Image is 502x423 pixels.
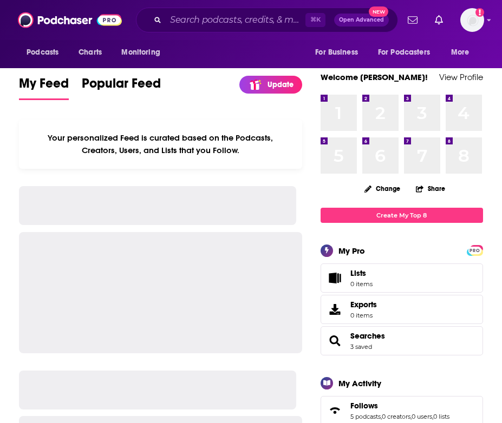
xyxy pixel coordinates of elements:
a: Charts [71,42,108,63]
span: PRO [468,247,481,255]
input: Search podcasts, credits, & more... [166,11,305,29]
span: Exports [324,302,346,317]
button: open menu [114,42,174,63]
button: open menu [444,42,483,63]
span: Lists [350,268,366,278]
a: Follows [324,403,346,418]
a: 0 users [412,413,432,420]
a: Popular Feed [82,75,161,100]
a: Lists [321,263,483,293]
button: Show profile menu [460,8,484,32]
a: Welcome [PERSON_NAME]! [321,72,428,82]
img: User Profile [460,8,484,32]
div: My Pro [338,246,365,256]
a: PRO [468,246,481,254]
span: Logged in as sarahhallprinc [460,8,484,32]
a: Exports [321,295,483,324]
span: Exports [350,300,377,309]
span: Lists [324,270,346,286]
a: Create My Top 8 [321,208,483,222]
a: 5 podcasts [350,413,381,420]
a: Show notifications dropdown [431,11,447,29]
span: My Feed [19,75,69,98]
img: Podchaser - Follow, Share and Rate Podcasts [18,10,122,30]
span: ⌘ K [305,13,325,27]
button: open menu [371,42,446,63]
div: Search podcasts, credits, & more... [136,8,398,32]
span: 0 items [350,280,373,288]
span: , [410,413,412,420]
button: Change [358,182,407,195]
a: Update [239,76,302,94]
p: Update [268,80,294,89]
span: More [451,45,470,60]
div: Your personalized Feed is curated based on the Podcasts, Creators, Users, and Lists that you Follow. [19,120,302,169]
span: Follows [350,401,378,411]
span: For Business [315,45,358,60]
svg: Add a profile image [475,8,484,17]
button: Open AdvancedNew [334,14,389,27]
a: My Feed [19,75,69,100]
span: , [381,413,382,420]
span: Monitoring [121,45,160,60]
a: Show notifications dropdown [403,11,422,29]
button: open menu [19,42,73,63]
span: Searches [321,326,483,355]
span: New [369,6,388,17]
span: Charts [79,45,102,60]
button: Share [415,178,446,199]
a: Follows [350,401,449,411]
span: Lists [350,268,373,278]
a: Searches [324,333,346,348]
button: open menu [308,42,371,63]
span: Popular Feed [82,75,161,98]
span: 0 items [350,312,377,319]
a: 3 saved [350,343,372,351]
a: Searches [350,331,385,341]
span: , [432,413,433,420]
span: Open Advanced [339,17,384,23]
a: 0 creators [382,413,410,420]
a: 0 lists [433,413,449,420]
div: My Activity [338,378,381,388]
a: View Profile [439,72,483,82]
span: Podcasts [27,45,58,60]
span: For Podcasters [378,45,430,60]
